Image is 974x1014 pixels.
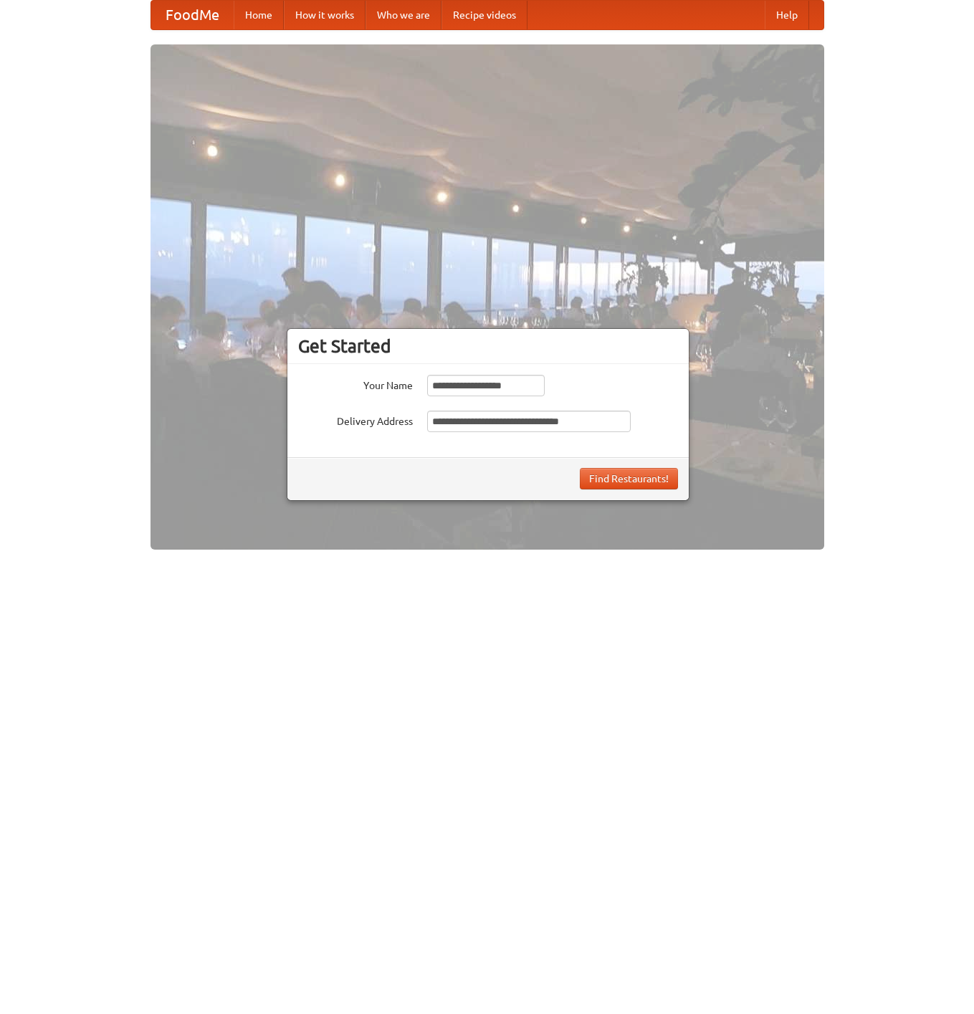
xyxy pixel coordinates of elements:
a: How it works [284,1,366,29]
h3: Get Started [298,335,678,357]
label: Delivery Address [298,411,413,429]
label: Your Name [298,375,413,393]
a: Who we are [366,1,441,29]
a: Recipe videos [441,1,527,29]
button: Find Restaurants! [580,468,678,489]
a: Help [765,1,809,29]
a: Home [234,1,284,29]
a: FoodMe [151,1,234,29]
